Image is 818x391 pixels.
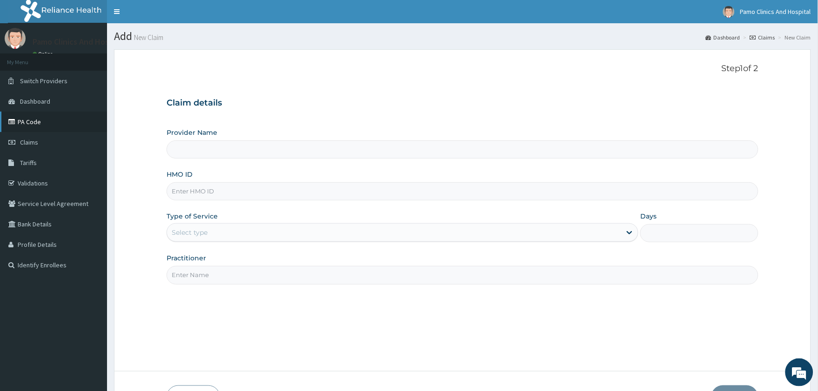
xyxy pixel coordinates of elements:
[5,254,177,286] textarea: Type your message and hit 'Enter'
[172,228,208,237] div: Select type
[17,46,38,70] img: d_794563401_company_1708531726252_794563401
[740,7,811,16] span: Pamo Clinics And Hospital
[640,212,657,221] label: Days
[20,159,37,167] span: Tariffs
[33,51,55,57] a: Online
[48,52,156,64] div: Chat with us now
[167,98,758,108] h3: Claim details
[723,6,735,18] img: User Image
[706,33,740,41] a: Dashboard
[167,253,206,263] label: Practitioner
[167,128,217,137] label: Provider Name
[114,30,811,42] h1: Add
[750,33,775,41] a: Claims
[20,138,38,146] span: Claims
[33,38,126,46] p: Pamo Clinics And Hospital
[167,64,758,74] p: Step 1 of 2
[132,34,163,41] small: New Claim
[5,28,26,49] img: User Image
[20,97,50,106] span: Dashboard
[54,117,128,211] span: We're online!
[167,266,758,284] input: Enter Name
[776,33,811,41] li: New Claim
[20,77,67,85] span: Switch Providers
[167,182,758,200] input: Enter HMO ID
[153,5,175,27] div: Minimize live chat window
[167,170,193,179] label: HMO ID
[167,212,218,221] label: Type of Service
